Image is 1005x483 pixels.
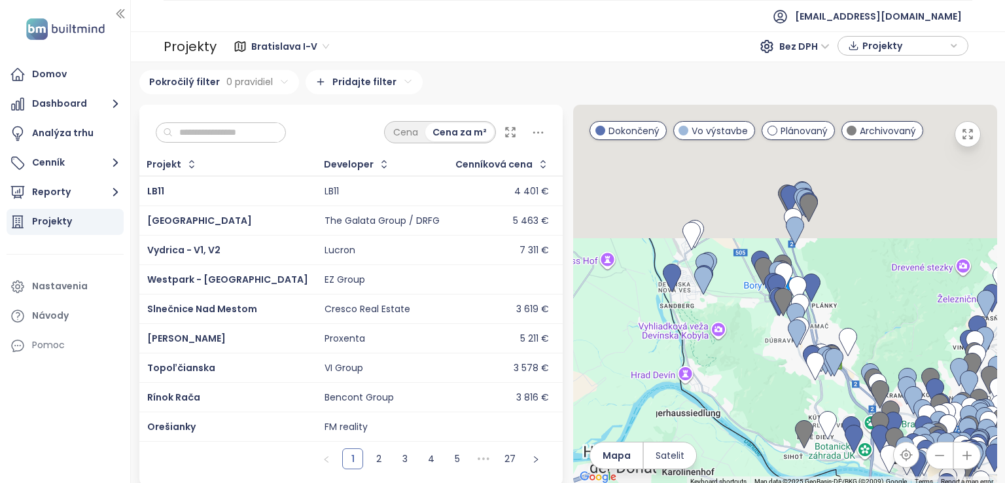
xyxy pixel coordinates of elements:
[323,456,330,463] span: left
[325,274,365,286] div: EZ Group
[147,243,220,257] a: Vydrica - V1, V2
[590,442,643,469] button: Mapa
[32,213,72,230] div: Projekty
[520,245,549,257] div: 7 311 €
[395,448,415,469] li: 3
[7,332,124,359] div: Pomoc
[516,392,549,404] div: 3 816 €
[516,304,549,315] div: 3 619 €
[845,36,961,56] div: button
[7,62,124,88] a: Domov
[147,420,196,433] a: Orešianky
[455,160,533,169] div: Cenníková cena
[603,448,631,463] span: Mapa
[324,160,374,169] div: Developer
[325,392,394,404] div: Bencont Group
[7,209,124,235] a: Projekty
[514,186,549,198] div: 4 401 €
[421,449,441,469] a: 4
[147,273,308,286] a: Westpark - [GEOGRAPHIC_DATA]
[316,448,337,469] button: left
[500,449,520,469] a: 27
[779,37,830,56] span: Bez DPH
[325,333,365,345] div: Proxenta
[147,332,226,345] a: [PERSON_NAME]
[343,449,362,469] a: 1
[860,124,916,138] span: Archivovaný
[781,124,828,138] span: Plánovaný
[32,337,65,353] div: Pomoc
[7,303,124,329] a: Návody
[147,185,164,198] a: LB11
[147,302,257,315] a: Slnečnice Nad Mestom
[7,91,124,117] button: Dashboard
[139,70,299,94] div: Pokročilý filter
[473,448,494,469] span: •••
[7,179,124,206] button: Reporty
[7,120,124,147] a: Analýza trhu
[147,214,252,227] a: [GEOGRAPHIC_DATA]
[795,1,962,32] span: [EMAIL_ADDRESS][DOMAIN_NAME]
[325,245,355,257] div: Lucron
[447,448,468,469] li: 5
[395,449,415,469] a: 3
[147,160,181,169] div: Projekt
[513,215,549,227] div: 5 463 €
[316,448,337,469] li: Predchádzajúca strana
[32,308,69,324] div: Návody
[325,186,339,198] div: LB11
[325,421,368,433] div: FM reality
[22,16,109,43] img: logo
[251,37,329,56] span: Bratislava I-V
[325,304,410,315] div: Cresco Real Estate
[514,363,549,374] div: 3 578 €
[656,448,684,463] span: Satelit
[306,70,423,94] div: Pridajte filter
[499,448,520,469] li: 27
[32,278,88,295] div: Nastavenia
[421,448,442,469] li: 4
[692,124,748,138] span: Vo výstavbe
[226,75,273,89] span: 0 pravidiel
[608,124,660,138] span: Dokončený
[369,449,389,469] a: 2
[325,363,363,374] div: VI Group
[448,449,467,469] a: 5
[147,391,200,404] a: Rínok Rača
[425,123,494,141] div: Cena za m²
[32,66,67,82] div: Domov
[520,333,549,345] div: 5 211 €
[147,361,215,374] a: Topoľčianska
[32,125,94,141] div: Analýza trhu
[525,448,546,469] button: right
[386,123,425,141] div: Cena
[525,448,546,469] li: Nasledujúca strana
[325,215,440,227] div: The Galata Group / DRFG
[164,34,217,60] div: Projekty
[862,36,947,56] span: Projekty
[532,456,540,463] span: right
[7,150,124,176] button: Cenník
[7,274,124,300] a: Nastavenia
[342,448,363,469] li: 1
[644,442,696,469] button: Satelit
[368,448,389,469] li: 2
[473,448,494,469] li: Nasledujúcich 5 strán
